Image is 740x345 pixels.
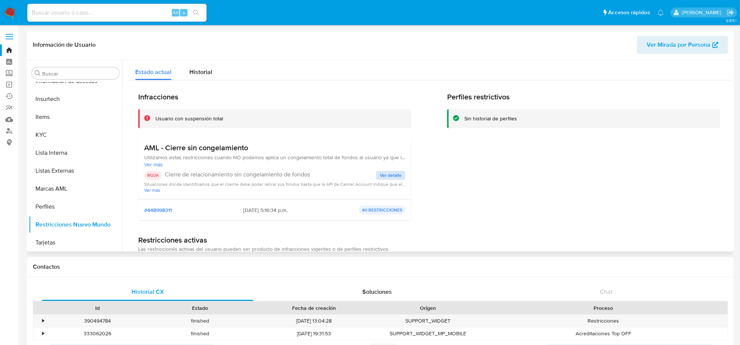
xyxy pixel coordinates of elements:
[479,315,728,327] div: Restricciones
[131,287,164,296] span: Historial CX
[29,108,122,126] button: Items
[362,287,392,296] span: Soluciones
[149,327,251,340] div: finished
[29,180,122,198] button: Marcas AML
[29,126,122,144] button: KYC
[35,70,41,76] button: Buscar
[600,287,613,296] span: Chat
[251,327,377,340] div: [DATE] 19:31:53
[29,234,122,252] button: Tarjetas
[27,8,207,18] input: Buscar usuario o caso...
[46,327,149,340] div: 333062026
[29,198,122,216] button: Perfiles
[382,304,474,312] div: Origen
[29,90,122,108] button: Insurtech
[42,70,116,77] input: Buscar
[608,9,650,16] span: Accesos rápidos
[42,317,44,324] div: •
[377,315,479,327] div: SUPPORT_WIDGET
[637,36,728,54] button: Ver Mirada por Persona
[29,162,122,180] button: Listas Externas
[377,327,479,340] div: SUPPORT_WIDGET_MP_MOBILE
[727,9,734,16] a: Salir
[682,9,724,16] p: cesar.gonzalez@mercadolibre.com.mx
[29,216,122,234] button: Restricciones Nuevo Mundo
[173,9,179,16] span: Alt
[251,315,377,327] div: [DATE] 13:04:28
[484,304,722,312] div: Proceso
[46,315,149,327] div: 390494784
[42,330,44,337] div: •
[479,327,728,340] div: Acreditaciones Top OFF
[149,315,251,327] div: finished
[183,9,185,16] span: s
[33,41,96,49] h1: Información de Usuario
[256,304,371,312] div: Fecha de creación
[657,9,664,16] a: Notificaciones
[29,144,122,162] button: Lista Interna
[647,36,710,54] span: Ver Mirada por Persona
[33,263,728,271] h1: Contactos
[52,304,143,312] div: Id
[154,304,246,312] div: Estado
[188,7,204,18] button: search-icon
